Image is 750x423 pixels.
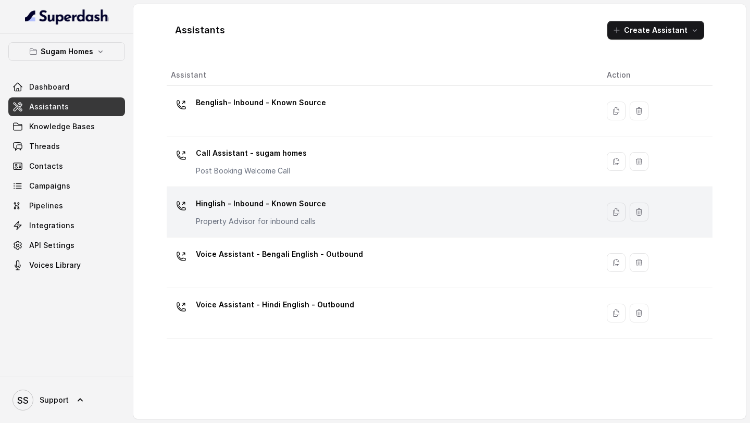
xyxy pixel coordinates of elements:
a: Knowledge Bases [8,117,125,136]
p: Property Advisor for inbound calls [196,216,326,227]
a: Dashboard [8,78,125,96]
img: light.svg [25,8,109,25]
span: API Settings [29,240,74,251]
span: Knowledge Bases [29,121,95,132]
a: Integrations [8,216,125,235]
p: Voice Assistant - Bengali English - Outbound [196,246,363,263]
span: Pipelines [29,201,63,211]
p: Sugam Homes [41,45,93,58]
a: Campaigns [8,177,125,195]
span: Threads [29,141,60,152]
p: Benglish- Inbound - Known Source [196,94,326,111]
span: Contacts [29,161,63,171]
a: Threads [8,137,125,156]
a: Voices Library [8,256,125,275]
h1: Assistants [175,22,225,39]
a: Pipelines [8,196,125,215]
button: Create Assistant [607,21,704,40]
span: Integrations [29,220,74,231]
th: Assistant [167,65,598,86]
text: SS [17,395,29,406]
a: Support [8,385,125,415]
p: Voice Assistant - Hindi English - Outbound [196,296,354,313]
p: Hinglish - Inbound - Known Source [196,195,326,212]
p: Call Assistant - sugam homes [196,145,307,161]
span: Campaigns [29,181,70,191]
a: Contacts [8,157,125,176]
span: Voices Library [29,260,81,270]
a: API Settings [8,236,125,255]
button: Sugam Homes [8,42,125,61]
a: Assistants [8,97,125,116]
span: Dashboard [29,82,69,92]
span: Assistants [29,102,69,112]
th: Action [598,65,712,86]
span: Support [40,395,69,405]
p: Post Booking Welcome Call [196,166,307,176]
